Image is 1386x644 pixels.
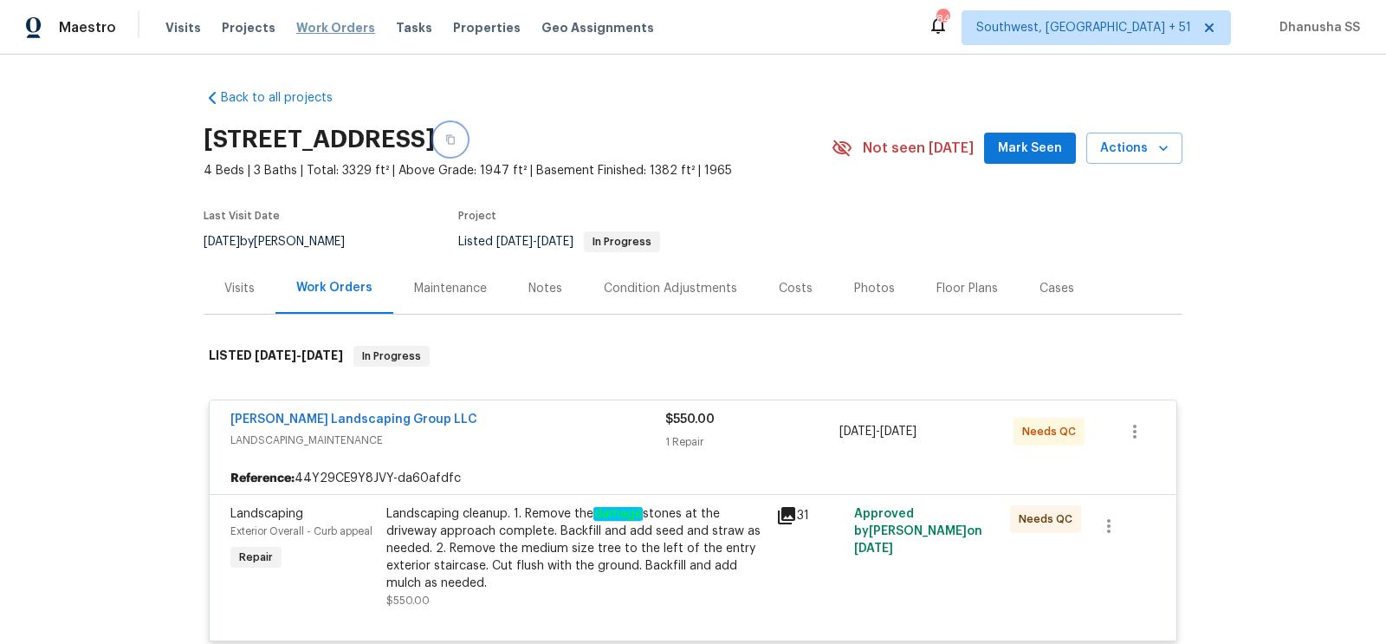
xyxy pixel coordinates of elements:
span: [DATE] [301,349,343,361]
span: Dhanusha SS [1273,19,1360,36]
span: Maestro [59,19,116,36]
button: Mark Seen [984,133,1076,165]
span: Tasks [396,22,432,34]
span: Properties [453,19,521,36]
button: Copy Address [435,124,466,155]
span: Actions [1100,138,1169,159]
span: Listed [458,236,660,248]
span: - [496,236,573,248]
span: [DATE] [854,543,893,555]
div: Notes [528,280,562,297]
span: Last Visit Date [204,211,280,221]
span: [DATE] [839,426,876,438]
div: Floor Plans [936,280,998,297]
h6: LISTED [209,346,343,367]
span: Needs QC [1022,423,1083,440]
button: Actions [1086,133,1182,165]
span: In Progress [586,237,658,247]
div: Cases [1039,280,1074,297]
div: Maintenance [414,280,487,297]
div: Costs [779,280,813,297]
a: [PERSON_NAME] Landscaping Group LLC [230,413,477,426]
span: - [255,349,343,361]
div: Photos [854,280,895,297]
span: Needs QC [1019,511,1079,528]
span: - [839,423,916,440]
em: damage [593,507,643,521]
span: Approved by [PERSON_NAME] on [854,508,982,555]
span: Landscaping [230,508,303,520]
span: [DATE] [880,426,916,438]
span: Project [458,211,496,221]
span: Not seen [DATE] [863,140,974,157]
span: [DATE] [204,236,240,248]
div: 44Y29CE9Y8JVY-da60afdfc [210,463,1176,494]
div: 31 [776,505,844,526]
span: Work Orders [296,19,375,36]
div: Visits [224,280,255,297]
span: Southwest, [GEOGRAPHIC_DATA] + 51 [976,19,1191,36]
span: Geo Assignments [541,19,654,36]
span: Projects [222,19,275,36]
div: LISTED [DATE]-[DATE]In Progress [204,329,1182,384]
span: Exterior Overall - Curb appeal [230,526,372,537]
span: In Progress [355,348,428,365]
span: Visits [165,19,201,36]
span: Mark Seen [998,138,1062,159]
span: LANDSCAPING_MAINTENANCE [230,432,665,449]
span: $550.00 [665,413,715,426]
span: [DATE] [496,236,533,248]
div: by [PERSON_NAME] [204,231,366,252]
div: Work Orders [296,279,372,296]
span: [DATE] [255,349,296,361]
span: 4 Beds | 3 Baths | Total: 3329 ft² | Above Grade: 1947 ft² | Basement Finished: 1382 ft² | 1965 [204,162,832,179]
span: Repair [232,549,280,566]
div: Condition Adjustments [604,280,737,297]
div: 1 Repair [665,433,839,451]
span: [DATE] [537,236,573,248]
b: Reference: [230,470,295,487]
div: 841 [936,10,949,28]
h2: [STREET_ADDRESS] [204,131,435,148]
div: Landscaping cleanup. 1. Remove the stones at the driveway approach complete. Backfill and add see... [386,505,766,592]
a: Back to all projects [204,89,370,107]
span: $550.00 [386,595,430,606]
